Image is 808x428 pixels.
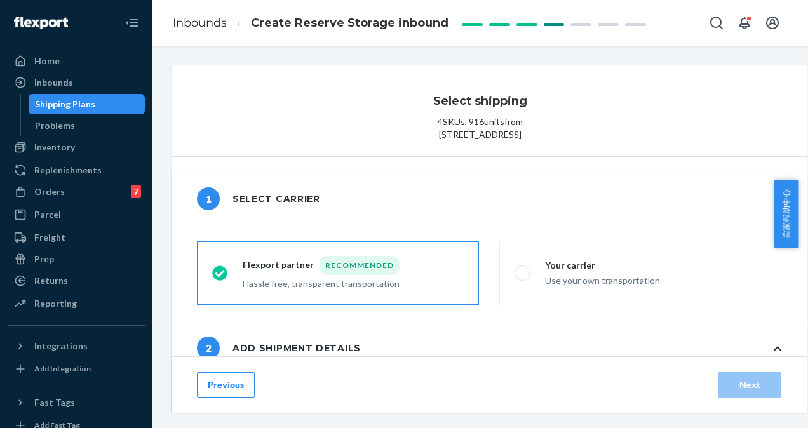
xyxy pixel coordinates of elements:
ol: breadcrumbs [163,4,459,42]
button: Select shipping4SKUs, 916unitsfrom[STREET_ADDRESS] [172,65,807,156]
div: Returns [34,274,68,287]
a: Replenishments [8,160,145,180]
a: Freight [8,227,145,248]
button: Open account menu [760,10,785,36]
div: Integrations [34,340,88,352]
button: Fast Tags [8,392,145,413]
div: Shipping Plans [35,98,95,110]
a: Reporting [8,293,145,314]
div: Add shipment details [197,337,361,359]
div: Use your own transportation [545,272,660,287]
button: Previous [197,372,255,398]
a: Orders7 [8,182,145,202]
a: Home [8,51,145,71]
div: Replenishments [34,164,102,177]
button: Next [718,372,781,398]
div: Freight [34,231,65,244]
button: Open notifications [732,10,757,36]
button: 卖家帮助中心 [774,180,798,248]
div: Flexport partner [243,256,400,275]
div: Orders [34,185,65,198]
div: Next [729,378,771,391]
div: Your carrier [545,259,660,272]
a: Inventory [8,137,145,157]
div: Reporting [34,297,77,310]
a: Inbounds [8,72,145,93]
div: Hassle free, transparent transportation [243,275,400,290]
div: Select carrier [197,187,320,210]
span: 1 [197,187,220,210]
div: 7 [131,185,141,198]
p: 4 SKUs , 916 units from [438,116,523,128]
div: Problems [35,119,75,132]
button: Open Search Box [704,10,729,36]
div: Prep [34,253,54,265]
span: 2 [197,337,220,359]
button: Close Navigation [119,10,145,36]
div: Add Integration [34,363,91,374]
a: Inbounds [173,16,227,30]
h3: Select shipping [433,93,527,109]
div: Parcel [34,208,61,221]
span: Create Reserve Storage inbound [251,16,448,30]
img: Flexport logo [14,17,68,29]
a: Prep [8,249,145,269]
a: Add Integration [8,361,145,377]
a: Shipping Plans [29,94,145,114]
div: Recommended [320,256,400,275]
div: Home [34,55,60,67]
a: Problems [29,116,145,136]
a: Parcel [8,204,145,225]
div: Fast Tags [34,396,75,409]
div: Inventory [34,141,75,154]
button: Integrations [8,336,145,356]
div: Inbounds [34,76,73,89]
a: Returns [8,271,145,291]
span: [STREET_ADDRESS] [439,128,522,141]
